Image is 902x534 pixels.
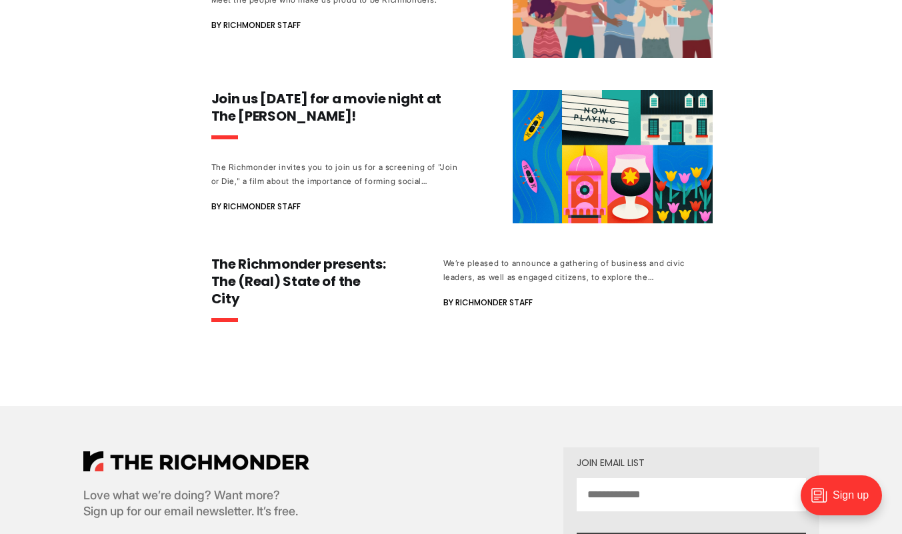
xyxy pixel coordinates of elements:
div: We’re pleased to announce a gathering of business and civic leaders, as well as engaged citizens,... [443,256,691,284]
iframe: portal-trigger [789,469,902,534]
h3: Join us [DATE] for a movie night at The [PERSON_NAME]! [211,90,459,125]
a: The Richmonder presents: The (Real) State of the City We’re pleased to announce a gathering of bu... [211,255,691,333]
span: By Richmonder Staff [443,295,533,311]
a: Join us [DATE] for a movie night at The [PERSON_NAME]! The Richmonder invites you to join us for ... [211,90,713,223]
span: By Richmonder Staff [211,199,301,215]
p: Love what we’re doing? Want more? Sign up for our email newsletter. It’s free. [83,487,309,519]
img: The Richmonder Logo [83,451,309,471]
div: Join email list [577,458,806,467]
span: By Richmonder Staff [211,17,301,33]
h3: The Richmonder presents: The (Real) State of the City [211,255,390,307]
img: Join us Monday for a movie night at The Byrd! [513,90,713,223]
div: The Richmonder invites you to join us for a screening of "Join or Die," a film about the importan... [211,160,459,188]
